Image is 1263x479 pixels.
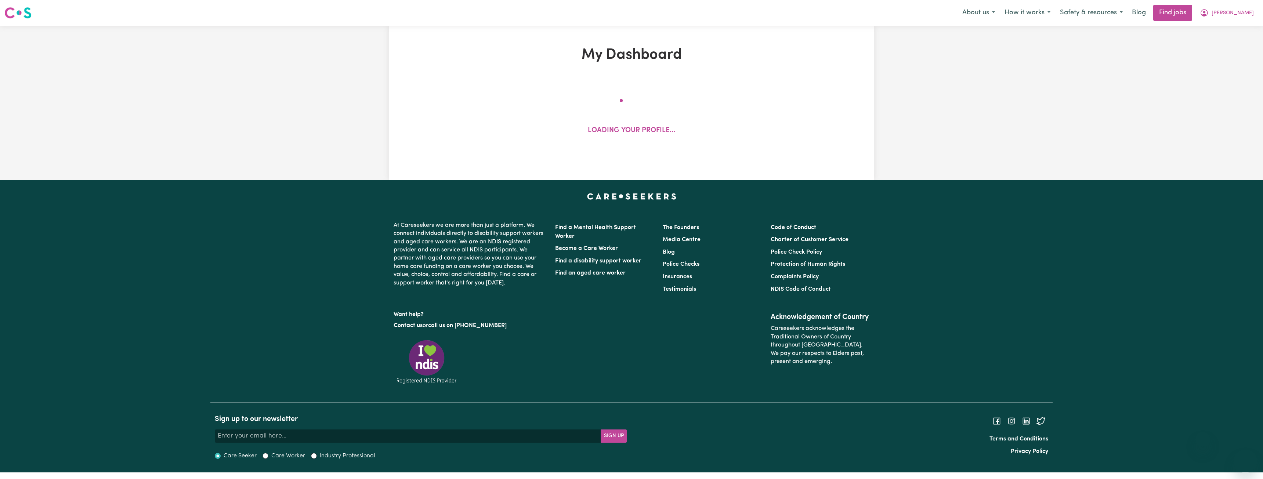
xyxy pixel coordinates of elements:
span: [PERSON_NAME] [1212,9,1254,17]
a: call us on [PHONE_NUMBER] [428,323,507,329]
a: Blog [1128,5,1150,21]
a: Follow Careseekers on Twitter [1036,418,1045,424]
p: or [394,319,546,333]
a: Become a Care Worker [555,246,618,251]
a: Follow Careseekers on Facebook [992,418,1001,424]
iframe: Close message [1195,432,1210,447]
button: About us [958,5,1000,21]
iframe: Button to launch messaging window [1234,450,1257,473]
a: Careseekers home page [587,193,676,199]
a: Charter of Customer Service [771,237,848,243]
a: Terms and Conditions [989,436,1048,442]
a: Police Check Policy [771,249,822,255]
button: Subscribe [601,429,627,443]
a: The Founders [663,225,699,231]
button: How it works [1000,5,1055,21]
button: Safety & resources [1055,5,1128,21]
a: Insurances [663,274,692,280]
a: Careseekers logo [4,4,32,21]
a: Privacy Policy [1011,449,1048,454]
label: Care Worker [271,451,305,460]
a: Police Checks [663,261,699,267]
a: Find a disability support worker [555,258,641,264]
a: Blog [663,249,675,255]
a: Media Centre [663,237,701,243]
a: Follow Careseekers on Instagram [1007,418,1016,424]
h2: Acknowledgement of Country [771,313,869,322]
p: Careseekers acknowledges the Traditional Owners of Country throughout [GEOGRAPHIC_DATA]. We pay o... [771,322,869,369]
h2: Sign up to our newsletter [215,415,627,424]
label: Industry Professional [320,451,375,460]
p: At Careseekers we are more than just a platform. We connect individuals directly to disability su... [394,218,546,290]
p: Want help? [394,308,546,319]
a: Follow Careseekers on LinkedIn [1022,418,1031,424]
a: Find an aged care worker [555,270,626,276]
input: Enter your email here... [215,429,601,443]
a: Find a Mental Health Support Worker [555,225,636,239]
img: Registered NDIS provider [394,339,460,385]
a: Complaints Policy [771,274,819,280]
a: Code of Conduct [771,225,816,231]
img: Careseekers logo [4,6,32,19]
a: Find jobs [1153,5,1192,21]
a: Contact us [394,323,423,329]
p: Loading your profile... [588,126,675,136]
button: My Account [1195,5,1259,21]
a: Testimonials [663,286,696,292]
a: NDIS Code of Conduct [771,286,831,292]
label: Care Seeker [224,451,257,460]
a: Protection of Human Rights [771,261,845,267]
h1: My Dashboard [474,46,789,64]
